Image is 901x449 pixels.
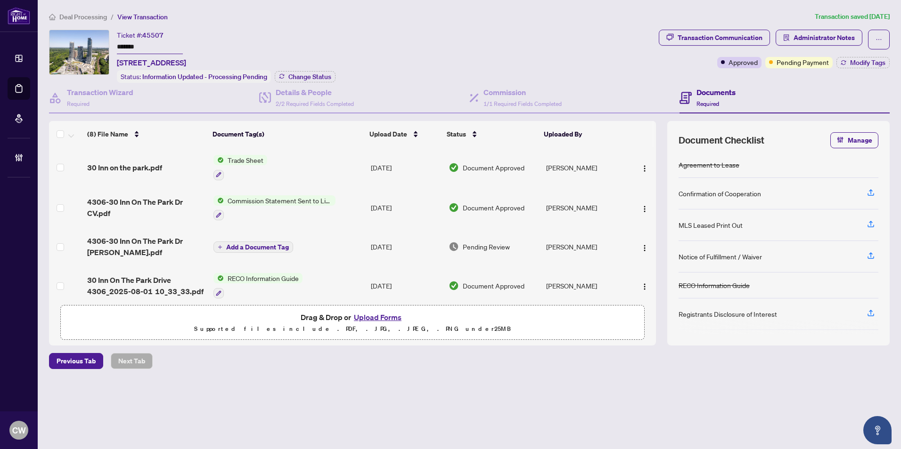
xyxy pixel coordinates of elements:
button: Next Tab [111,353,153,369]
span: Required [696,100,719,107]
button: Logo [637,200,652,215]
span: solution [783,34,790,41]
span: plus [218,245,222,249]
button: Manage [830,132,878,148]
h4: Documents [696,87,736,98]
span: Drag & Drop orUpload FormsSupported files include .PDF, .JPG, .JPEG, .PNG under25MB [61,305,644,340]
div: Ticket #: [117,30,164,40]
span: Information Updated - Processing Pending [142,72,267,81]
span: RECO Information Guide [224,273,303,283]
button: Status IconCommission Statement Sent to Listing Brokerage [213,195,336,221]
li: / [111,11,114,22]
span: Document Approved [463,162,524,173]
button: Add a Document Tag [213,241,293,253]
td: [DATE] [367,265,445,306]
img: Document Status [449,162,459,173]
td: [PERSON_NAME] [542,188,628,228]
div: Status: [117,70,271,83]
span: Commission Statement Sent to Listing Brokerage [224,195,336,206]
img: Status Icon [213,195,224,206]
button: Add a Document Tag [213,241,293,253]
span: 30 Inn on the park.pdf [87,162,162,173]
span: 45507 [142,31,164,40]
p: Supported files include .PDF, .JPG, .JPEG, .PNG under 25 MB [66,323,639,335]
span: 30 Inn On The Park Drive 4306_2025-08-01 10_33_33.pdf [87,274,206,297]
button: Transaction Communication [659,30,770,46]
div: Registrants Disclosure of Interest [679,309,777,319]
span: Manage [848,133,872,148]
div: RECO Information Guide [679,280,750,290]
img: Status Icon [213,273,224,283]
span: Add a Document Tag [226,244,289,250]
button: Status IconTrade Sheet [213,155,267,180]
span: Required [67,100,90,107]
th: Uploaded By [540,121,626,147]
div: Confirmation of Cooperation [679,188,761,199]
span: Previous Tab [57,353,96,369]
button: Modify Tags [836,57,890,68]
span: Deal Processing [59,13,107,21]
img: IMG-C12277372_1.jpg [49,30,109,74]
span: Document Approved [463,281,524,291]
span: Drag & Drop or [301,311,404,323]
h4: Transaction Wizard [67,87,133,98]
img: Logo [641,283,648,290]
span: Pending Review [463,241,510,252]
button: Change Status [275,71,336,82]
span: ellipsis [876,36,882,43]
img: Logo [641,165,648,172]
button: Administrator Notes [776,30,862,46]
button: Upload Forms [351,311,404,323]
td: [DATE] [367,147,445,188]
img: Logo [641,205,648,213]
th: Status [443,121,540,147]
div: Notice of Fulfillment / Waiver [679,251,762,262]
img: Document Status [449,241,459,252]
article: Transaction saved [DATE] [815,11,890,22]
span: Status [447,129,466,139]
span: 4306-30 Inn On The Park Dr [PERSON_NAME].pdf [87,235,206,258]
button: Status IconRECO Information Guide [213,273,303,298]
th: Document Tag(s) [209,121,366,147]
img: logo [8,7,30,24]
span: 1/1 Required Fields Completed [483,100,562,107]
img: Logo [641,244,648,252]
th: Upload Date [366,121,443,147]
span: home [49,14,56,20]
button: Previous Tab [49,353,103,369]
span: Pending Payment [777,57,829,67]
img: Document Status [449,202,459,213]
button: Open asap [863,416,892,444]
span: Document Approved [463,202,524,213]
div: Agreement to Lease [679,160,739,170]
span: Modify Tags [850,59,885,66]
span: Upload Date [369,129,407,139]
button: Logo [637,239,652,254]
div: MLS Leased Print Out [679,220,743,230]
span: View Transaction [117,13,168,21]
th: (8) File Name [83,121,209,147]
h4: Commission [483,87,562,98]
td: [PERSON_NAME] [542,228,628,265]
span: Approved [729,57,758,67]
span: Administrator Notes [794,30,855,45]
img: Document Status [449,281,459,291]
span: CW [12,424,26,437]
h4: Details & People [276,87,354,98]
td: [PERSON_NAME] [542,265,628,306]
td: [PERSON_NAME] [542,147,628,188]
td: [DATE] [367,188,445,228]
button: Logo [637,278,652,293]
span: 2/2 Required Fields Completed [276,100,354,107]
img: Status Icon [213,155,224,165]
td: [DATE] [367,228,445,265]
div: Transaction Communication [678,30,762,45]
span: [STREET_ADDRESS] [117,57,186,68]
button: Logo [637,160,652,175]
span: (8) File Name [87,129,128,139]
span: Trade Sheet [224,155,267,165]
span: Change Status [288,73,331,80]
span: 4306-30 Inn On The Park Dr CV.pdf [87,196,206,219]
span: Document Checklist [679,134,764,147]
